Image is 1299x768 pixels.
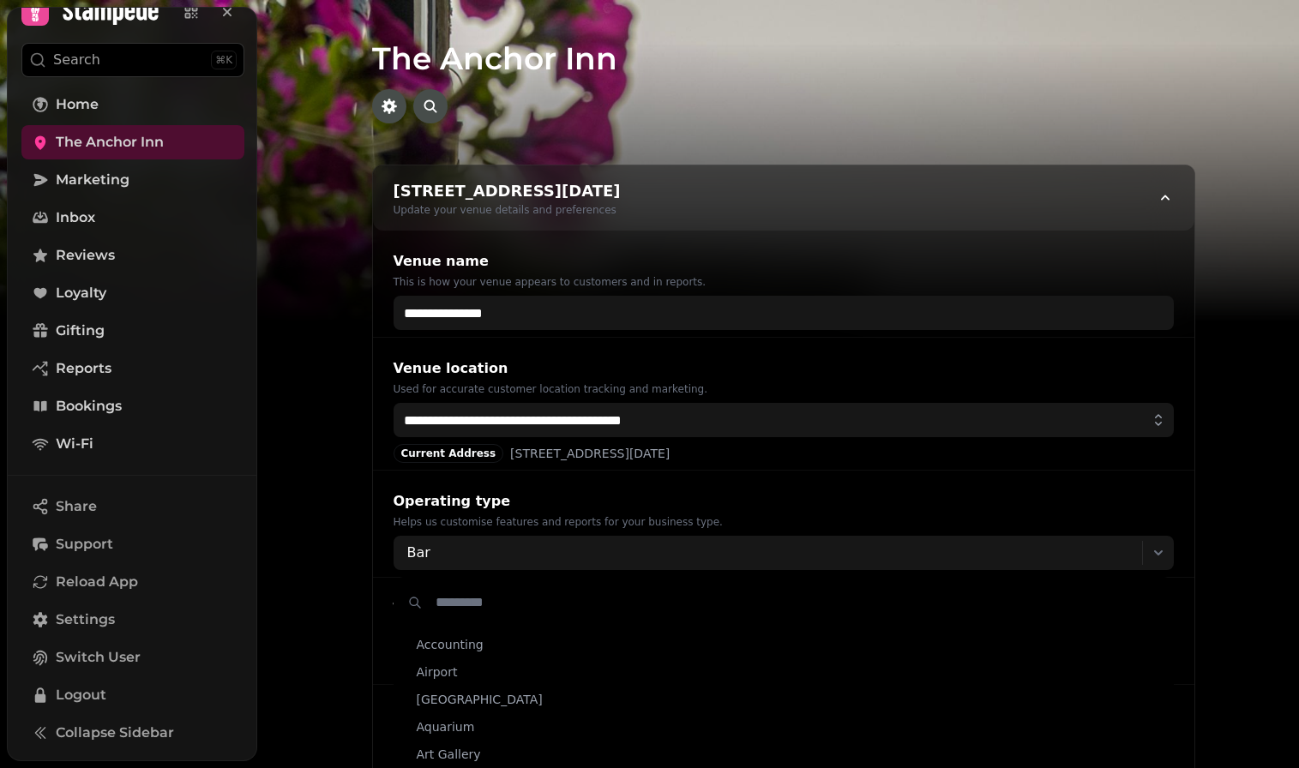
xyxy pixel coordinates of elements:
[394,515,1174,529] div: Helps us customise features and reports for your business type.
[56,170,129,190] span: Marketing
[53,50,100,70] p: Search
[417,691,543,708] span: [GEOGRAPHIC_DATA]
[21,238,244,273] a: Reviews
[21,351,244,386] a: Reports
[394,203,621,217] div: Update your venue details and preferences
[56,132,164,153] span: The Anchor Inn
[417,746,481,763] span: Art Gallery
[394,358,1174,379] div: Venue location
[407,543,430,563] p: Bar
[21,716,244,750] button: Collapse Sidebar
[56,434,93,454] span: Wi-Fi
[21,603,244,637] a: Settings
[56,358,111,379] span: Reports
[510,445,670,462] span: [STREET_ADDRESS][DATE]
[56,396,122,417] span: Bookings
[21,389,244,423] a: Bookings
[56,321,105,341] span: Gifting
[21,43,244,77] button: Search⌘K
[417,718,475,735] span: Aquarium
[21,565,244,599] button: Reload App
[21,163,244,197] a: Marketing
[417,663,458,681] span: Airport
[56,496,97,517] span: Share
[21,640,244,675] button: Switch User
[56,207,95,228] span: Inbox
[56,283,106,303] span: Loyalty
[56,245,115,266] span: Reviews
[21,527,244,561] button: Support
[211,51,237,69] div: ⌘K
[21,314,244,348] a: Gifting
[394,444,504,463] div: Current Address
[394,275,1174,289] div: This is how your venue appears to customers and in reports.
[394,251,1174,272] div: Venue name
[417,636,484,653] span: Accounting
[56,647,141,668] span: Switch User
[394,491,1174,512] div: Operating type
[21,125,244,159] a: The Anchor Inn
[21,87,244,122] a: Home
[56,609,115,630] span: Settings
[394,179,621,203] div: [STREET_ADDRESS][DATE]
[56,94,99,115] span: Home
[21,427,244,461] a: Wi-Fi
[56,534,113,555] span: Support
[21,276,244,310] a: Loyalty
[56,685,106,705] span: Logout
[21,489,244,524] button: Share
[21,201,244,235] a: Inbox
[21,678,244,712] button: Logout
[56,723,174,743] span: Collapse Sidebar
[56,572,138,592] span: Reload App
[394,382,1174,396] div: Used for accurate customer location tracking and marketing.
